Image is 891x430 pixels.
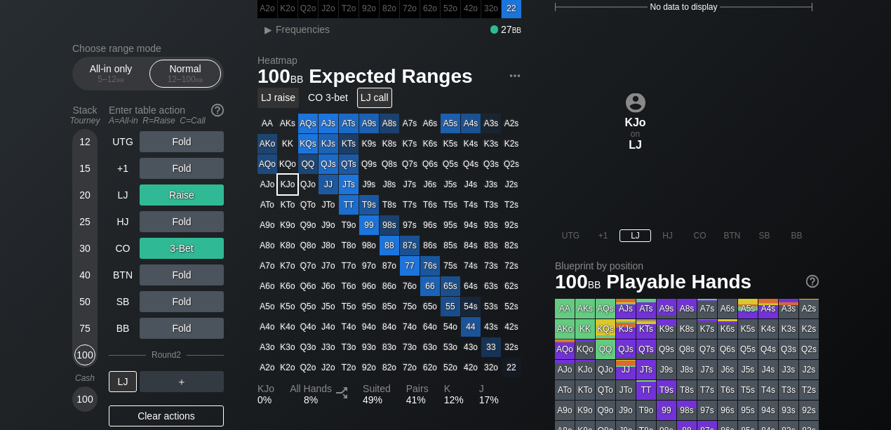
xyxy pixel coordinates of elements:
div: AKo [257,134,277,154]
div: Tourney [67,116,103,126]
div: AJs [319,114,338,133]
div: TT [339,195,359,215]
div: T6o [339,276,359,296]
div: KK [575,319,595,339]
div: Q5o [298,297,318,316]
div: 22 [502,358,521,377]
img: ellipsis.fd386fe8.svg [507,68,523,83]
div: K9s [657,319,676,339]
div: 65s [441,276,460,296]
div: 93o [359,337,379,357]
div: 95o [359,297,379,316]
div: T5o [339,297,359,316]
div: 64s [461,276,481,296]
div: Q8s [380,154,399,174]
div: T9s [359,195,379,215]
div: J8s [380,175,399,194]
div: T7o [339,256,359,276]
div: 53o [441,337,460,357]
div: A5o [257,297,277,316]
div: 42s [502,317,521,337]
div: J7s [400,175,420,194]
div: J2o [319,358,338,377]
div: J5s [441,175,460,194]
div: QJo [596,360,615,379]
div: Q5s [738,340,758,359]
div: 96o [359,276,379,296]
div: 87o [380,256,399,276]
div: Q6s [718,340,737,359]
div: 55 [441,297,460,316]
div: Fold [140,211,224,232]
div: K6o [278,276,297,296]
div: 75o [400,297,420,316]
div: QJo [298,175,318,194]
div: Q4s [758,340,778,359]
div: AQo [257,154,277,174]
div: 73o [400,337,420,357]
h2: Heatmap [257,55,521,66]
div: 72s [502,256,521,276]
div: 100 [74,389,95,410]
div: 74s [461,256,481,276]
div: 97o [359,256,379,276]
div: K6s [718,319,737,339]
div: BB [109,318,137,339]
div: J6o [319,276,338,296]
div: KJo [278,175,297,194]
div: 98o [359,236,379,255]
div: Q4o [298,317,318,337]
div: Fold [140,318,224,339]
div: T5s [441,195,460,215]
span: bb [588,276,601,291]
div: QTs [636,340,656,359]
div: 12 [74,131,95,152]
div: T4s [461,195,481,215]
div: Fold [140,264,224,285]
img: help.32db89a4.svg [805,274,820,289]
div: A9s [359,114,379,133]
div: A2s [799,299,819,318]
div: Normal [153,60,217,87]
div: HJ [109,211,137,232]
div: K5s [441,134,460,154]
div: K7o [278,256,297,276]
div: JTs [636,360,656,379]
div: 83o [380,337,399,357]
div: 32s [502,337,521,357]
div: 42o [461,358,481,377]
div: Q6o [298,276,318,296]
h1: Expected Ranges [257,65,521,88]
div: AJo [257,175,277,194]
div: A8o [257,236,277,255]
div: A7o [257,256,277,276]
div: KQo [278,154,297,174]
div: K8s [380,134,399,154]
div: Q5s [441,154,460,174]
div: K8o [278,236,297,255]
div: JJ [319,175,338,194]
div: J4s [461,175,481,194]
div: K3s [779,319,798,339]
img: help.32db89a4.svg [210,102,225,118]
div: K3o [278,337,297,357]
div: 84o [380,317,399,337]
div: 74o [400,317,420,337]
div: Q8s [677,340,697,359]
div: KJs [319,134,338,154]
div: ▸ [259,21,277,38]
div: J6s [420,175,440,194]
div: T7s [400,195,420,215]
div: LJ [109,184,137,206]
div: K4o [278,317,297,337]
div: K4s [758,319,778,339]
img: Split arrow icon [336,387,347,398]
div: UTG [555,229,587,242]
div: AQs [596,299,615,318]
h2: Blueprint by position [555,260,819,271]
div: CO 3-bet [304,88,351,108]
div: J6s [718,360,737,379]
div: 62o [420,358,440,377]
div: 95s [441,215,460,235]
div: Stack [67,99,103,131]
